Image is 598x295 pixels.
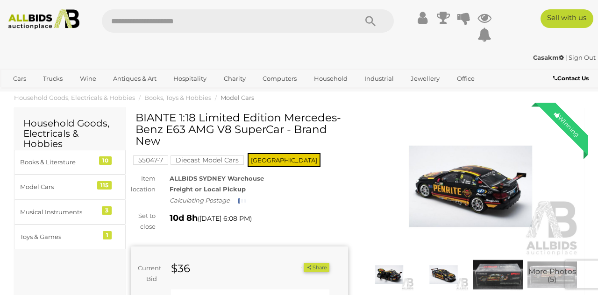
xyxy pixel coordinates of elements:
a: Musical Instruments 3 [14,200,126,225]
div: 10 [99,156,112,165]
a: Cars [7,71,32,86]
a: Books & Literature 10 [14,150,126,175]
img: Allbids.com.au [4,9,83,29]
img: BIANTE 1:18 Limited Edition Mercedes- Benz E63 AMG V8 SuperCar - Brand New [362,117,579,257]
a: Model Cars [221,94,254,101]
strong: Freight or Local Pickup [170,185,246,193]
img: BIANTE 1:18 Limited Edition Mercedes- Benz E63 AMG V8 SuperCar - Brand New [473,259,523,290]
a: Industrial [358,71,400,86]
li: Watch this item [293,263,302,272]
span: More Photos (5) [528,267,576,284]
a: Hospitality [167,71,213,86]
a: 55047-7 [133,156,168,164]
a: Household [308,71,354,86]
img: BIANTE 1:18 Limited Edition Mercedes- Benz E63 AMG V8 SuperCar - Brand New [527,259,577,290]
button: Share [304,263,329,273]
mark: 55047-7 [133,155,168,165]
h1: BIANTE 1:18 Limited Edition Mercedes- Benz E63 AMG V8 SuperCar - Brand New [135,112,346,147]
a: Sports [7,86,38,102]
div: Set to close [124,211,163,232]
strong: $36 [171,262,190,275]
a: [GEOGRAPHIC_DATA] [43,86,121,102]
img: BIANTE 1:18 Limited Edition Mercedes- Benz E63 AMG V8 SuperCar - Brand New [419,259,468,290]
a: Antiques & Art [107,71,163,86]
div: Toys & Games [20,232,97,242]
a: Computers [256,71,303,86]
a: Diecast Model Cars [171,156,244,164]
div: Musical Instruments [20,207,97,218]
span: ( ) [198,215,252,222]
div: 1 [103,231,112,239]
i: Calculating Postage [170,197,230,204]
a: Wine [74,71,102,86]
div: 3 [102,206,112,215]
div: Model Cars [20,182,97,192]
span: [DATE] 6:08 PM [199,214,250,223]
div: Item location [124,173,163,195]
a: Office [451,71,481,86]
a: Casakm [533,54,565,61]
img: BIANTE 1:18 Limited Edition Mercedes- Benz E63 AMG V8 SuperCar - Brand New [364,259,414,290]
div: Winning [545,103,588,146]
a: Toys & Games 1 [14,225,126,249]
a: More Photos(5) [527,259,577,290]
span: | [565,54,567,61]
strong: ALLBIDS SYDNEY Warehouse [170,175,264,182]
b: Contact Us [553,75,589,82]
button: Search [347,9,394,33]
img: small-loading.gif [238,198,246,204]
a: Sell with us [541,9,593,28]
h2: Household Goods, Electricals & Hobbies [23,118,116,149]
a: Contact Us [553,73,591,84]
a: Sign Out [569,54,596,61]
div: Books & Literature [20,157,97,168]
a: Books, Toys & Hobbies [144,94,211,101]
a: Model Cars 115 [14,175,126,199]
strong: 10d 8h [170,213,198,223]
div: Current Bid [131,263,164,285]
mark: Diecast Model Cars [171,155,244,165]
div: 115 [97,181,112,190]
a: Trucks [37,71,69,86]
span: [GEOGRAPHIC_DATA] [248,153,320,167]
a: Household Goods, Electricals & Hobbies [14,94,135,101]
a: Charity [218,71,252,86]
a: Jewellery [405,71,446,86]
strong: Casakm [533,54,564,61]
